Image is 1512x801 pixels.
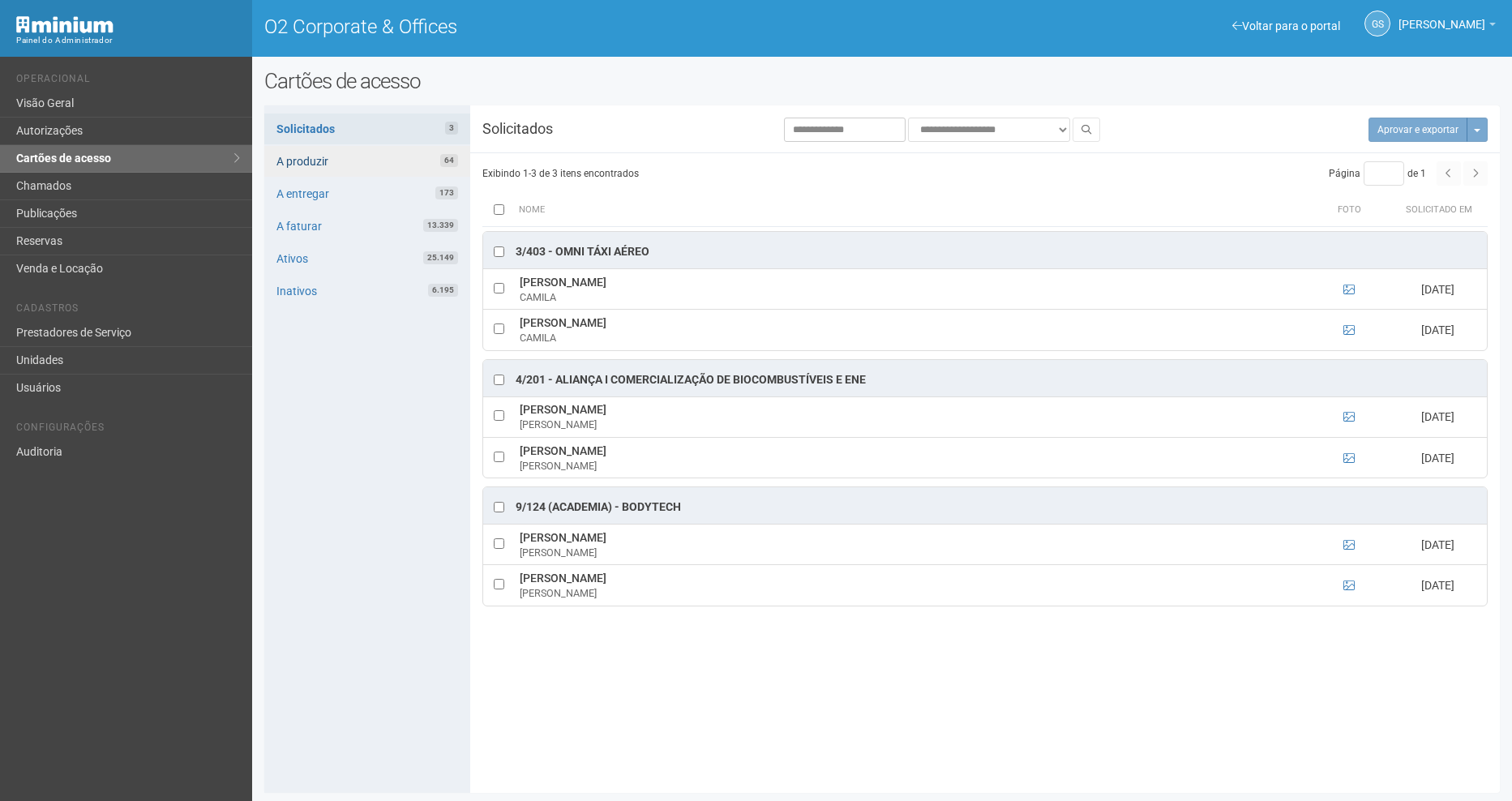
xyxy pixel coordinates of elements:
[1398,20,1496,33] a: [PERSON_NAME]
[1343,323,1355,336] a: Ver foto
[1343,283,1355,296] a: Ver foto
[520,418,1304,432] div: [PERSON_NAME]
[1343,538,1355,551] a: Ver foto
[1232,19,1340,32] a: Voltar para o portal
[520,546,1304,560] div: [PERSON_NAME]
[520,290,1304,305] div: CAMILA
[1421,323,1454,336] span: [DATE]
[516,244,649,260] div: 3/403 - OMNI TÁXI AÉREO
[520,331,1304,345] div: CAMILA
[16,422,240,439] li: Configurações
[264,146,470,177] a: A produzir64
[1343,452,1355,465] a: Ver foto
[520,586,1304,601] div: [PERSON_NAME]
[516,372,866,388] div: 4/201 - ALIANÇA I COMERCIALIZAÇÃO DE BIOCOMBUSTÍVEIS E ENE
[1364,11,1390,36] a: GS
[423,219,458,232] span: 13.339
[516,437,1309,478] td: [PERSON_NAME]
[1309,194,1390,226] th: Foto
[1343,579,1355,592] a: Ver foto
[1421,538,1454,551] span: [DATE]
[1421,410,1454,423] span: [DATE]
[1421,283,1454,296] span: [DATE]
[423,251,458,264] span: 25.149
[1406,204,1472,215] span: Solicitado em
[516,269,1309,310] td: [PERSON_NAME]
[1398,2,1485,31] span: Gabriela Souza
[516,310,1309,350] td: [PERSON_NAME]
[264,211,470,242] a: A faturar13.339
[515,194,1309,226] th: Nome
[16,73,240,90] li: Operacional
[520,459,1304,473] div: [PERSON_NAME]
[516,565,1309,606] td: [PERSON_NAME]
[264,16,870,37] h1: O2 Corporate & Offices
[16,302,240,319] li: Cadastros
[264,276,470,306] a: Inativos6.195
[16,33,240,48] div: Painel do Administrador
[264,243,470,274] a: Ativos25.149
[16,16,114,33] img: Minium
[1421,579,1454,592] span: [DATE]
[264,178,470,209] a: A entregar173
[445,122,458,135] span: 3
[435,186,458,199] span: 173
[1343,410,1355,423] a: Ver foto
[1421,452,1454,465] span: [DATE]
[1329,168,1426,179] span: Página de 1
[516,396,1309,437] td: [PERSON_NAME]
[440,154,458,167] span: 64
[516,525,1309,565] td: [PERSON_NAME]
[470,122,642,136] h3: Solicitados
[516,499,681,516] div: 9/124 (Academia) - BODYTECH
[482,168,639,179] span: Exibindo 1-3 de 3 itens encontrados
[428,284,458,297] span: 6.195
[264,69,1500,93] h2: Cartões de acesso
[264,114,470,144] a: Solicitados3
